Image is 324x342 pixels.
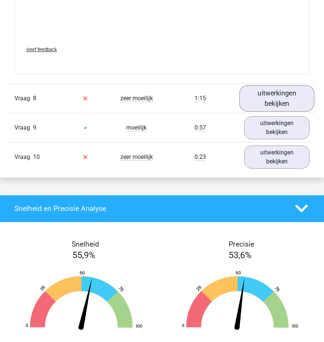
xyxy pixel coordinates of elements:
span: 8 [33,95,36,102]
span: Vraag [14,153,33,162]
h4: Snelheid en Precisie Analyse [14,204,284,213]
span: moeilijk [126,124,147,131]
span: Vraag [14,94,33,103]
a: uitwerkingen bekijken [244,116,310,139]
h4: Snelheid [14,240,157,248]
span: 0:23 [194,153,206,161]
img: 56.010cbdbea2f7.png [17,271,151,333]
span: 1:15 [194,95,206,102]
span: 0:57 [194,124,206,131]
span: 10 [33,153,40,160]
span: zeer moeilijk [120,95,153,102]
span: 53,6% [229,250,252,260]
span: Geef feedback [26,47,57,52]
span: 9 [33,124,36,131]
span: 55,9% [72,250,95,260]
span: zeer moeilijk [120,153,153,161]
a: uitwerkingen bekijken [239,85,315,111]
img: 54.bc719eb2b1d5.png [173,271,307,333]
span: Vraag [14,123,33,132]
h4: Precisie [171,240,313,248]
a: uitwerkingen bekijken [244,146,310,169]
